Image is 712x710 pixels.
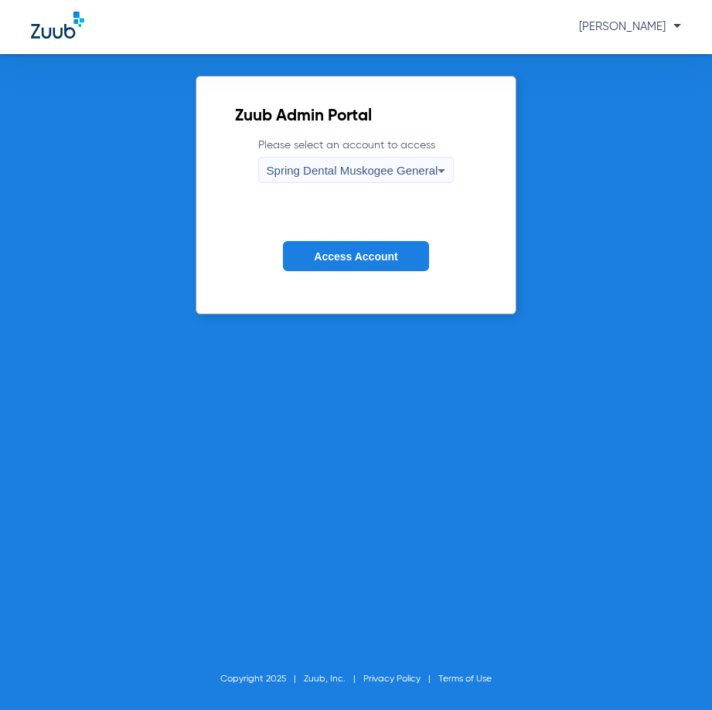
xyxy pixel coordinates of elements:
img: Zuub Logo [31,12,84,39]
span: Access Account [314,250,397,263]
a: Privacy Policy [363,674,421,684]
button: Access Account [283,241,428,271]
span: Spring Dental Muskogee General [267,164,438,177]
li: Copyright 2025 [220,671,304,687]
label: Please select an account to access [258,138,455,183]
a: Terms of Use [438,674,492,684]
h2: Zuub Admin Portal [235,109,478,124]
li: Zuub, Inc. [304,671,363,687]
span: [PERSON_NAME] [579,21,681,32]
